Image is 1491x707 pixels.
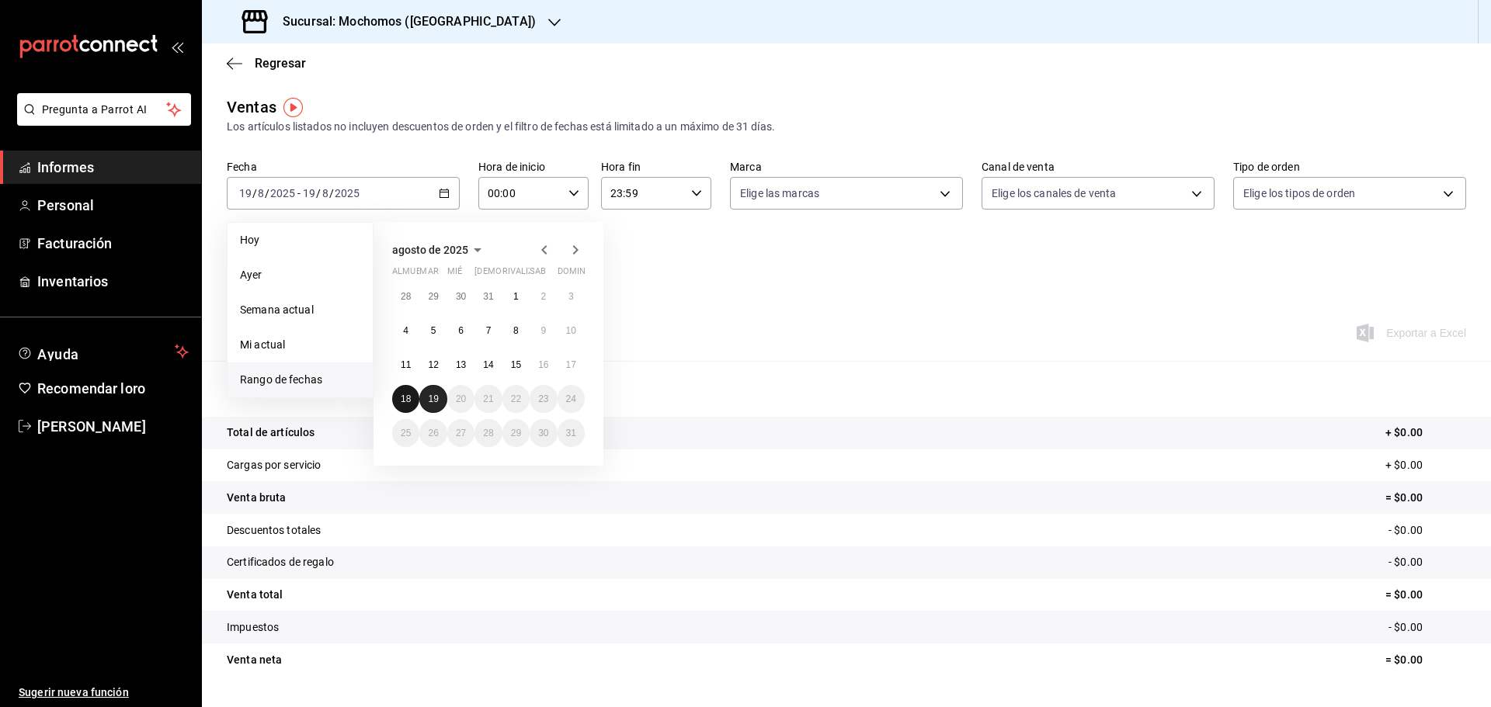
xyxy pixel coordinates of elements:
abbr: 23 de agosto de 2025 [538,393,548,404]
button: 11 de agosto de 2025 [392,351,419,379]
abbr: 15 de agosto de 2025 [511,359,521,370]
font: Informes [37,159,94,175]
font: Los artículos listados no incluyen descuentos de orden y el filtro de fechas está limitado a un m... [227,120,775,133]
abbr: lunes [392,266,438,282]
font: 22 [511,393,521,404]
font: Ventas [227,98,276,116]
font: Pregunta a Parrot AI [42,103,148,116]
font: Descuentos totales [227,524,321,536]
font: Ayer [240,269,262,281]
button: 29 de agosto de 2025 [502,419,530,447]
font: 7 [486,325,492,336]
font: dominio [558,266,595,276]
button: 10 de agosto de 2025 [558,317,585,345]
font: Elige los tipos de orden [1243,187,1355,199]
font: 20 [456,393,466,404]
font: mar [419,266,438,276]
font: 12 [428,359,438,370]
font: 29 [511,428,521,438]
font: Regresar [255,56,306,71]
font: Venta bruta [227,491,286,504]
button: 8 de agosto de 2025 [502,317,530,345]
abbr: 30 de julio de 2025 [456,291,466,302]
abbr: 25 de agosto de 2025 [401,428,411,438]
abbr: domingo [558,266,595,282]
font: - [297,187,301,199]
font: Hoy [240,234,259,246]
button: 17 de agosto de 2025 [558,351,585,379]
font: Impuestos [227,621,279,633]
abbr: jueves [474,266,566,282]
font: 17 [566,359,576,370]
font: - $0.00 [1388,621,1423,633]
font: 28 [401,291,411,302]
font: mié [447,266,462,276]
font: = $0.00 [1385,588,1423,601]
input: ---- [334,187,360,199]
font: 23 [538,393,548,404]
font: 31 [483,291,493,302]
abbr: 28 de julio de 2025 [401,291,411,302]
abbr: 14 de agosto de 2025 [483,359,493,370]
input: -- [238,187,252,199]
font: 10 [566,325,576,336]
font: Canal de venta [982,161,1055,173]
font: 1 [513,291,519,302]
button: 25 de agosto de 2025 [392,419,419,447]
abbr: 30 de agosto de 2025 [538,428,548,438]
abbr: 9 de agosto de 2025 [540,325,546,336]
abbr: 2 de agosto de 2025 [540,291,546,302]
abbr: 31 de julio de 2025 [483,291,493,302]
abbr: 4 de agosto de 2025 [403,325,408,336]
font: - $0.00 [1388,524,1423,536]
abbr: 6 de agosto de 2025 [458,325,464,336]
font: Personal [37,197,94,213]
font: Tipo de orden [1233,161,1300,173]
button: Pregunta a Parrot AI [17,93,191,126]
font: 4 [403,325,408,336]
button: 29 de julio de 2025 [419,282,447,310]
abbr: 11 de agosto de 2025 [401,359,411,370]
font: 21 [483,393,493,404]
abbr: 24 de agosto de 2025 [566,393,576,404]
button: 14 de agosto de 2025 [474,351,502,379]
font: 28 [483,428,493,438]
font: / [252,187,257,199]
font: Rango de fechas [240,373,322,386]
img: Marcador de información sobre herramientas [283,98,303,117]
font: Ayuda [37,346,79,362]
abbr: 29 de julio de 2025 [428,291,438,302]
button: Regresar [227,56,306,71]
button: 2 de agosto de 2025 [530,282,557,310]
font: + $0.00 [1385,459,1423,471]
font: 31 [566,428,576,438]
button: 26 de agosto de 2025 [419,419,447,447]
abbr: 5 de agosto de 2025 [431,325,436,336]
font: + $0.00 [1385,426,1423,438]
input: -- [257,187,265,199]
font: 11 [401,359,411,370]
font: 6 [458,325,464,336]
font: - $0.00 [1388,556,1423,568]
abbr: 1 de agosto de 2025 [513,291,519,302]
font: Mi actual [240,338,285,351]
font: 29 [428,291,438,302]
abbr: 20 de agosto de 2025 [456,393,466,404]
font: Semana actual [240,303,314,316]
font: 16 [538,359,548,370]
abbr: 17 de agosto de 2025 [566,359,576,370]
a: Pregunta a Parrot AI [11,113,191,129]
font: Sucursal: Mochomos ([GEOGRAPHIC_DATA]) [283,14,536,29]
button: abrir_cajón_menú [171,40,183,53]
abbr: 28 de agosto de 2025 [483,428,493,438]
font: rivalizar [502,266,545,276]
abbr: 10 de agosto de 2025 [566,325,576,336]
button: 6 de agosto de 2025 [447,317,474,345]
abbr: 22 de agosto de 2025 [511,393,521,404]
font: Sugerir nueva función [19,686,129,698]
font: 13 [456,359,466,370]
abbr: 12 de agosto de 2025 [428,359,438,370]
font: agosto de 2025 [392,244,468,256]
font: Inventarios [37,273,108,289]
button: 9 de agosto de 2025 [530,317,557,345]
